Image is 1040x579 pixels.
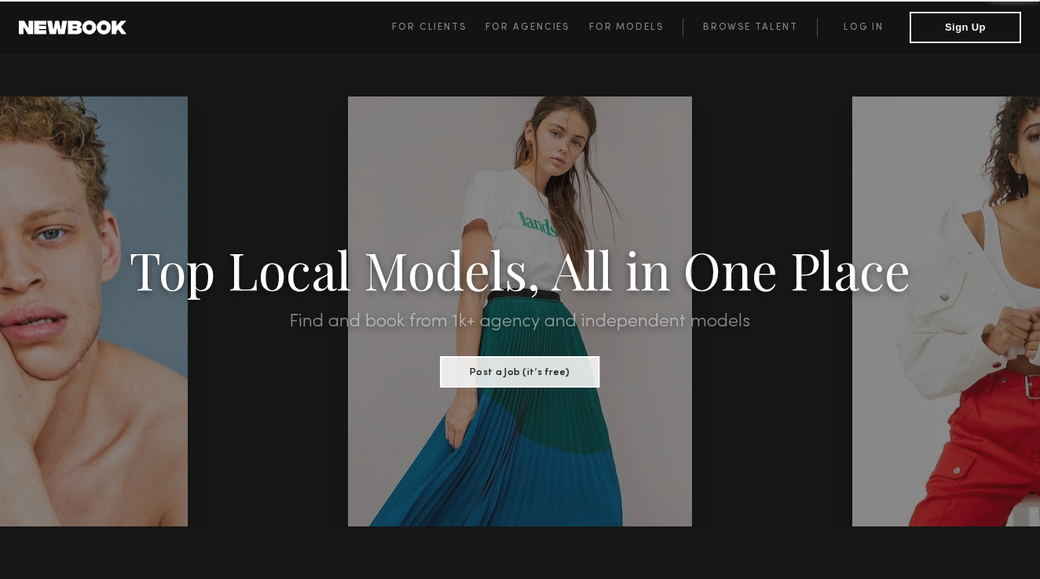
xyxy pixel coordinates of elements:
[910,12,1021,43] button: Sign Up
[440,362,599,379] a: Post a Job (it’s free)
[78,245,961,293] h1: Top Local Models, All in One Place
[392,23,467,32] span: For Clients
[683,18,817,37] a: Browse Talent
[485,23,569,32] span: For Agencies
[485,18,588,37] a: For Agencies
[817,18,910,37] a: Log in
[78,312,961,331] h2: Find and book from 1k+ agency and independent models
[589,23,664,32] span: For Models
[589,18,683,37] a: For Models
[440,356,599,388] button: Post a Job (it’s free)
[392,18,485,37] a: For Clients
